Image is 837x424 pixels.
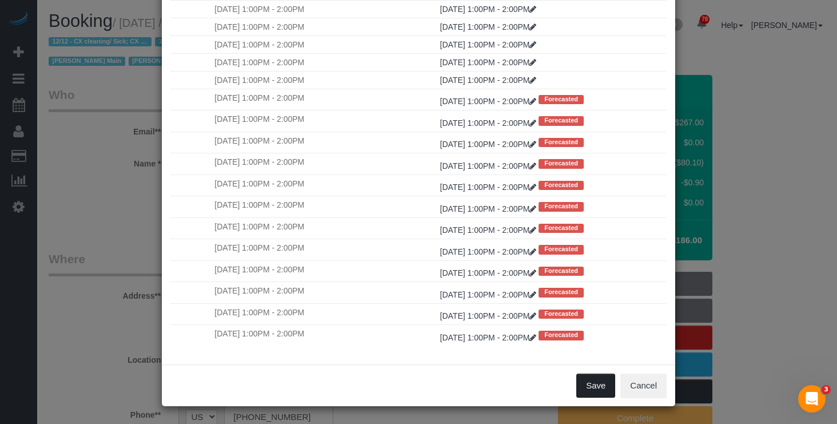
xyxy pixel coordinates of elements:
td: [DATE] 1:00PM - 2:00PM [212,35,437,53]
span: Forecasted [539,267,584,276]
a: [DATE] 1:00PM - 2:00PM [440,311,539,320]
span: Forecasted [539,331,584,340]
a: [DATE] 1:00PM - 2:00PM [440,247,539,256]
td: [DATE] 1:00PM - 2:00PM [212,303,437,324]
td: [DATE] 1:00PM - 2:00PM [212,153,437,175]
a: [DATE] 1:00PM - 2:00PM [440,22,537,31]
a: [DATE] 1:00PM - 2:00PM [440,140,539,149]
span: Forecasted [539,224,584,233]
span: Forecasted [539,310,584,319]
span: Forecasted [539,116,584,125]
a: [DATE] 1:00PM - 2:00PM [440,161,539,171]
td: [DATE] 1:00PM - 2:00PM [212,132,437,153]
span: Forecasted [539,245,584,254]
a: [DATE] 1:00PM - 2:00PM [440,97,539,106]
a: [DATE] 1:00PM - 2:00PM [440,40,537,49]
td: [DATE] 1:00PM - 2:00PM [212,71,437,89]
a: [DATE] 1:00PM - 2:00PM [440,225,539,235]
iframe: Intercom live chat [798,385,826,413]
span: Forecasted [539,138,584,147]
a: [DATE] 1:00PM - 2:00PM [440,204,539,213]
td: [DATE] 1:00PM - 2:00PM [212,89,437,110]
span: Forecasted [539,202,584,211]
span: Forecasted [539,181,584,190]
td: [DATE] 1:00PM - 2:00PM [212,260,437,282]
td: [DATE] 1:00PM - 2:00PM [212,282,437,303]
span: Forecasted [539,159,584,168]
td: [DATE] 1:00PM - 2:00PM [212,217,437,239]
a: [DATE] 1:00PM - 2:00PM [440,76,537,85]
a: [DATE] 1:00PM - 2:00PM [440,5,537,14]
a: [DATE] 1:00PM - 2:00PM [440,58,537,67]
a: [DATE] 1:00PM - 2:00PM [440,333,539,342]
span: Forecasted [539,288,584,297]
td: [DATE] 1:00PM - 2:00PM [212,175,437,196]
td: [DATE] 1:00PM - 2:00PM [212,196,437,217]
td: [DATE] 1:00PM - 2:00PM [212,110,437,132]
a: [DATE] 1:00PM - 2:00PM [440,268,539,278]
span: Forecasted [539,95,584,104]
a: [DATE] 1:00PM - 2:00PM [440,118,539,128]
button: Save [576,374,615,398]
a: [DATE] 1:00PM - 2:00PM [440,290,539,299]
a: [DATE] 1:00PM - 2:00PM [440,183,539,192]
td: [DATE] 1:00PM - 2:00PM [212,18,437,35]
td: [DATE] 1:00PM - 2:00PM [212,325,437,346]
td: [DATE] 1:00PM - 2:00PM [212,53,437,71]
span: 3 [822,385,831,394]
td: [DATE] 1:00PM - 2:00PM [212,239,437,260]
button: Cancel [620,374,667,398]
